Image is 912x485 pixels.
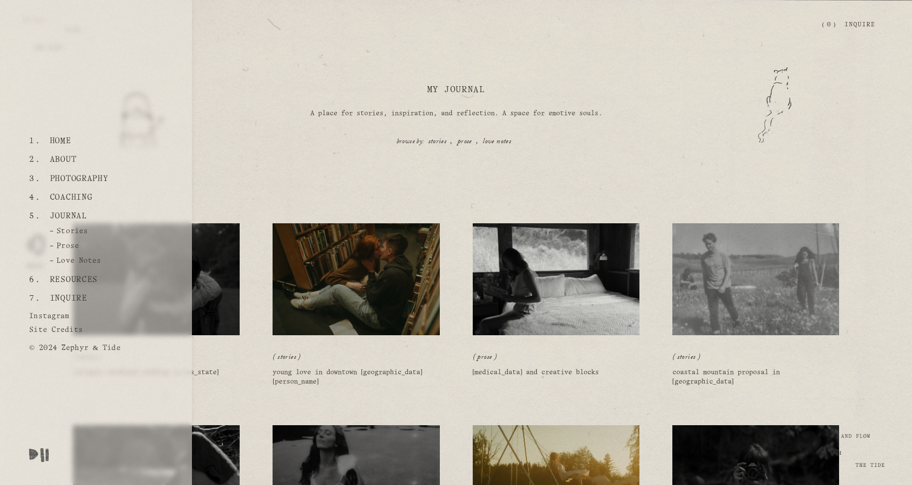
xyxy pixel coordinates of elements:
[671,223,840,336] img: coastal mountain proposal in Bay Area
[29,340,124,353] a: © 2024 Zephyr & Tide
[29,242,83,256] a: Prose
[248,84,665,96] h1: My Journal
[46,207,91,225] a: Journal
[827,22,831,27] span: 0
[428,136,447,148] a: stories
[483,136,511,148] a: love notes
[822,21,835,29] a: 0 items in cart
[46,132,75,150] a: Home
[29,257,105,270] a: Love Notes
[672,352,701,364] a: stories
[46,188,97,207] a: Coaching
[46,270,101,289] a: Resources
[473,352,497,364] a: prose
[29,322,87,340] a: Site Credits
[273,369,422,385] a: young love in downtown [GEOGRAPHIC_DATA][PERSON_NAME]
[46,150,81,169] a: About
[834,22,836,27] span: )
[472,223,640,336] img: procrastination and creative blocks
[272,223,440,336] img: young love in downtown santa cruz
[822,22,824,27] span: (
[29,227,92,241] a: Stories
[457,136,472,148] a: prose
[46,289,91,308] a: Inquire
[473,369,599,375] a: [MEDICAL_DATA] and creative blocks
[845,15,876,35] a: Inquire
[29,308,73,322] a: Instagram
[273,352,301,364] a: stories
[46,170,112,188] a: Photography
[672,369,780,385] a: coastal mountain proposal in [GEOGRAPHIC_DATA]
[248,109,665,119] p: A place for stories, inspiration, and reflection. A space for emotive souls.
